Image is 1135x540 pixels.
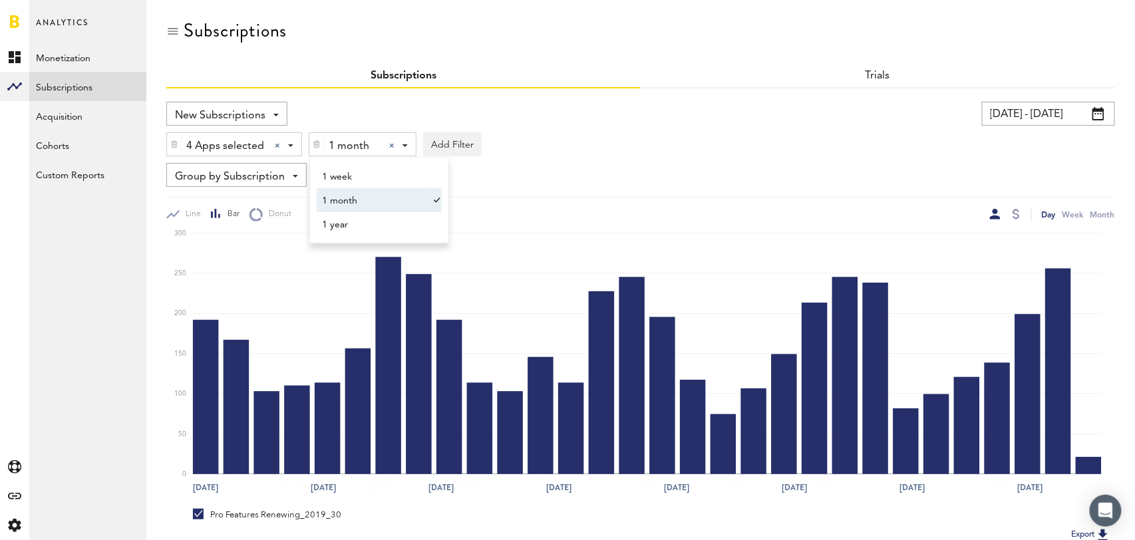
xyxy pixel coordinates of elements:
[1090,207,1115,221] div: Month
[178,423,186,430] text: 60
[193,509,341,521] div: Pro Features Renewing_2019_30
[428,482,454,494] text: [DATE]
[193,482,218,494] text: [DATE]
[458,482,483,494] text: [DATE]
[311,482,336,494] text: [DATE]
[178,431,186,438] text: 50
[175,166,285,188] span: Group by Subscription
[546,482,571,494] text: [DATE]
[36,15,88,43] span: Analytics
[29,160,146,189] a: Custom Reports
[313,140,321,149] img: trash_awesome_blue.svg
[1090,495,1122,527] div: Open Intercom Messenger
[174,270,186,277] text: 250
[170,140,178,149] img: trash_awesome_blue.svg
[182,471,186,477] text: 0
[635,482,660,494] text: [DATE]
[309,133,324,156] div: Delete
[423,132,482,156] button: Add Filter
[322,213,424,236] span: 1 year
[369,482,395,494] text: [DATE]
[281,482,307,494] text: [DATE]
[782,482,807,494] text: [DATE]
[812,482,837,494] text: [DATE]
[167,133,182,156] div: Delete
[178,455,186,462] text: 20
[222,209,240,220] span: Bar
[1018,482,1043,494] text: [DATE]
[371,70,436,81] a: Subscriptions
[178,407,186,414] text: 80
[275,143,280,148] div: Clear
[317,188,429,212] a: 1 month
[329,135,379,158] span: 1 month
[174,350,186,357] text: 150
[174,391,186,398] text: 100
[178,439,186,446] text: 40
[174,230,186,237] text: 300
[186,135,264,158] span: 4 Apps selected
[29,72,146,101] a: Subscriptions
[29,101,146,130] a: Acquisition
[29,130,146,160] a: Cohorts
[174,311,186,317] text: 200
[317,212,429,236] a: 1 year
[1062,207,1084,221] div: Week
[723,482,748,494] text: [DATE]
[1042,207,1056,221] div: Day
[29,43,146,72] a: Monetization
[175,104,265,127] span: New Subscriptions
[389,143,395,148] div: Clear
[180,209,201,220] span: Line
[900,482,925,494] text: [DATE]
[664,482,689,494] text: [DATE]
[866,70,890,81] a: Trials
[322,166,424,188] span: 1 week
[28,9,76,21] span: Support
[184,20,287,41] div: Subscriptions
[322,190,424,212] span: 1 month
[989,482,1014,494] text: [DATE]
[263,209,291,220] span: Donut
[317,164,429,188] a: 1 week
